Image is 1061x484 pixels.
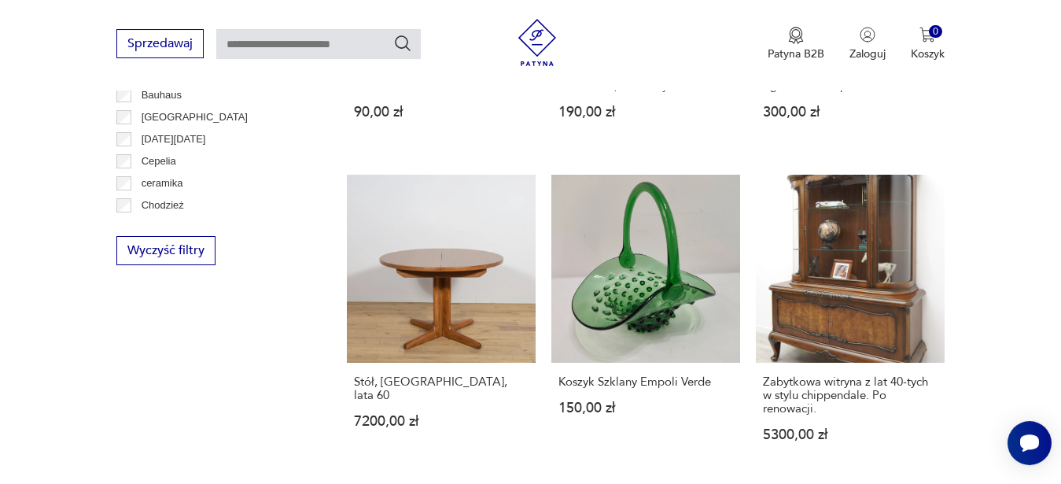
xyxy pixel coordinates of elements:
p: Ćmielów [142,219,181,236]
a: Ikona medaluPatyna B2B [768,27,824,61]
p: Cepelia [142,153,176,170]
img: Patyna - sklep z meblami i dekoracjami vintage [514,19,561,66]
h3: Motyl solar solarny dekoracja ogrodowa lampa [763,66,938,93]
iframe: Smartsupp widget button [1008,421,1052,465]
p: 190,00 zł [558,105,733,119]
img: Ikona medalu [788,27,804,44]
a: Sprzedawaj [116,39,204,50]
p: Koszyk [911,46,945,61]
p: ceramika [142,175,183,192]
img: Ikona koszyka [919,27,935,42]
a: Zabytkowa witryna z lat 40-tych w stylu chippendale. Po renowacji.Zabytkowa witryna z lat 40-tych... [756,175,945,473]
p: 7200,00 zł [354,415,529,428]
h3: Stół, [GEOGRAPHIC_DATA], lata 60 [354,375,529,402]
a: Koszyk Szklany Empoli VerdeKoszyk Szklany Empoli Verde150,00 zł [551,175,740,473]
p: 150,00 zł [558,401,733,415]
a: Stół, Wielka Brytania, lata 60Stół, [GEOGRAPHIC_DATA], lata 607200,00 zł [347,175,536,473]
p: 90,00 zł [354,105,529,119]
p: 5300,00 zł [763,428,938,442]
button: Zaloguj [849,27,886,61]
h3: Zielony kinkiet z elastycznym ramieniem, Markslojd. [558,66,733,93]
button: Sprzedawaj [116,29,204,58]
p: 300,00 zł [763,105,938,119]
div: 0 [929,25,942,39]
button: 0Koszyk [911,27,945,61]
p: [DATE][DATE] [142,131,206,148]
h3: [MEDICAL_DATA] vintage, lata 60 [354,66,529,93]
h3: Zabytkowa witryna z lat 40-tych w stylu chippendale. Po renowacji. [763,375,938,416]
p: [GEOGRAPHIC_DATA] [142,109,248,126]
p: Patyna B2B [768,46,824,61]
button: Szukaj [393,34,412,53]
button: Patyna B2B [768,27,824,61]
h3: Koszyk Szklany Empoli Verde [558,375,733,389]
p: Chodzież [142,197,184,214]
p: Bauhaus [142,87,182,104]
img: Ikonka użytkownika [860,27,875,42]
p: Zaloguj [849,46,886,61]
button: Wyczyść filtry [116,236,216,265]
